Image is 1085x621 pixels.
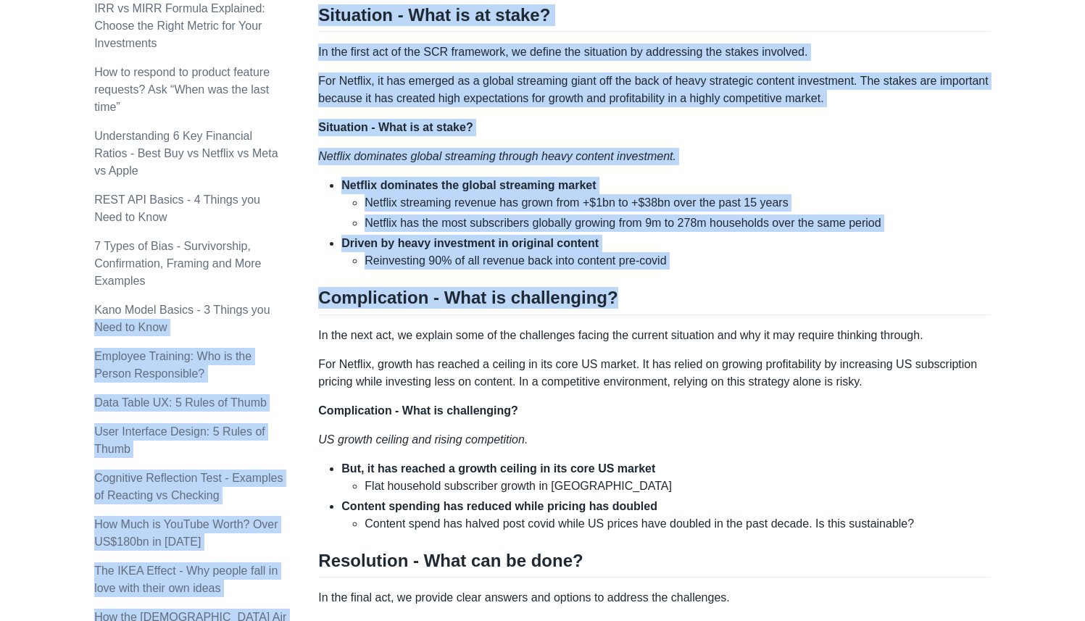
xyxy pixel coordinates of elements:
strong: Netflix dominates the global streaming market [341,179,596,191]
p: For Netflix, it has emerged as a global streaming giant off the back of heavy strategic content i... [318,72,991,107]
li: Netflix has the most subscribers globally growing from 9m to 278m households over the same period [365,214,991,232]
h2: Situation - What is at stake? [318,4,991,32]
li: Netflix streaming revenue has grown from +$1bn to +$38bn over the past 15 years [365,194,991,212]
a: User Interface Design: 5 Rules of Thumb [94,425,265,455]
a: Employee Training: Who is the Person Responsible? [94,350,251,380]
a: How to respond to product feature requests? Ask “When was the last time” [94,66,270,113]
h2: Resolution - What can be done? [318,550,991,578]
em: US growth ceiling and rising competition. [318,433,528,446]
li: Reinvesting 90% of all revenue back into content pre-covid [365,252,991,270]
a: Understanding 6 Key Financial Ratios - Best Buy vs Netflix vs Meta vs Apple [94,130,278,177]
li: Content spend has halved post covid while US prices have doubled in the past decade. Is this sust... [365,515,991,533]
a: Data Table UX: 5 Rules of Thumb [94,396,267,409]
strong: Content spending has reduced while pricing has doubled [341,500,657,512]
p: In the next act, we explain some of the challenges facing the current situation and why it may re... [318,327,991,344]
a: 7 Types of Bias - Survivorship, Confirmation, Framing and More Examples [94,240,261,287]
a: Cognitive Reflection Test - Examples of Reacting vs Checking [94,472,283,501]
strong: Situation - What is at stake? [318,121,473,133]
a: How Much is YouTube Worth? Over US$180bn in [DATE] [94,518,278,548]
a: Kano Model Basics - 3 Things you Need to Know [94,304,270,333]
a: REST API Basics - 4 Things you Need to Know [94,193,260,223]
a: The IKEA Effect - Why people fall in love with their own ideas [94,564,278,594]
a: IRR vs MIRR Formula Explained: Choose the Right Metric for Your Investments [94,2,265,49]
p: In the first act of the SCR framework, we define the situation by addressing the stakes involved. [318,43,991,61]
p: For Netflix, growth has reached a ceiling in its core US market. It has relied on growing profita... [318,356,991,391]
li: Flat household subscriber growth in [GEOGRAPHIC_DATA] [365,478,991,495]
strong: But, it has reached a growth ceiling in its core US market [341,462,655,475]
h2: Complication - What is challenging? [318,287,991,314]
strong: Complication - What is challenging? [318,404,518,417]
em: Netflix dominates global streaming through heavy content investment. [318,150,676,162]
strong: Driven by heavy investment in original content [341,237,599,249]
p: In the final act, we provide clear answers and options to address the challenges. [318,589,991,607]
